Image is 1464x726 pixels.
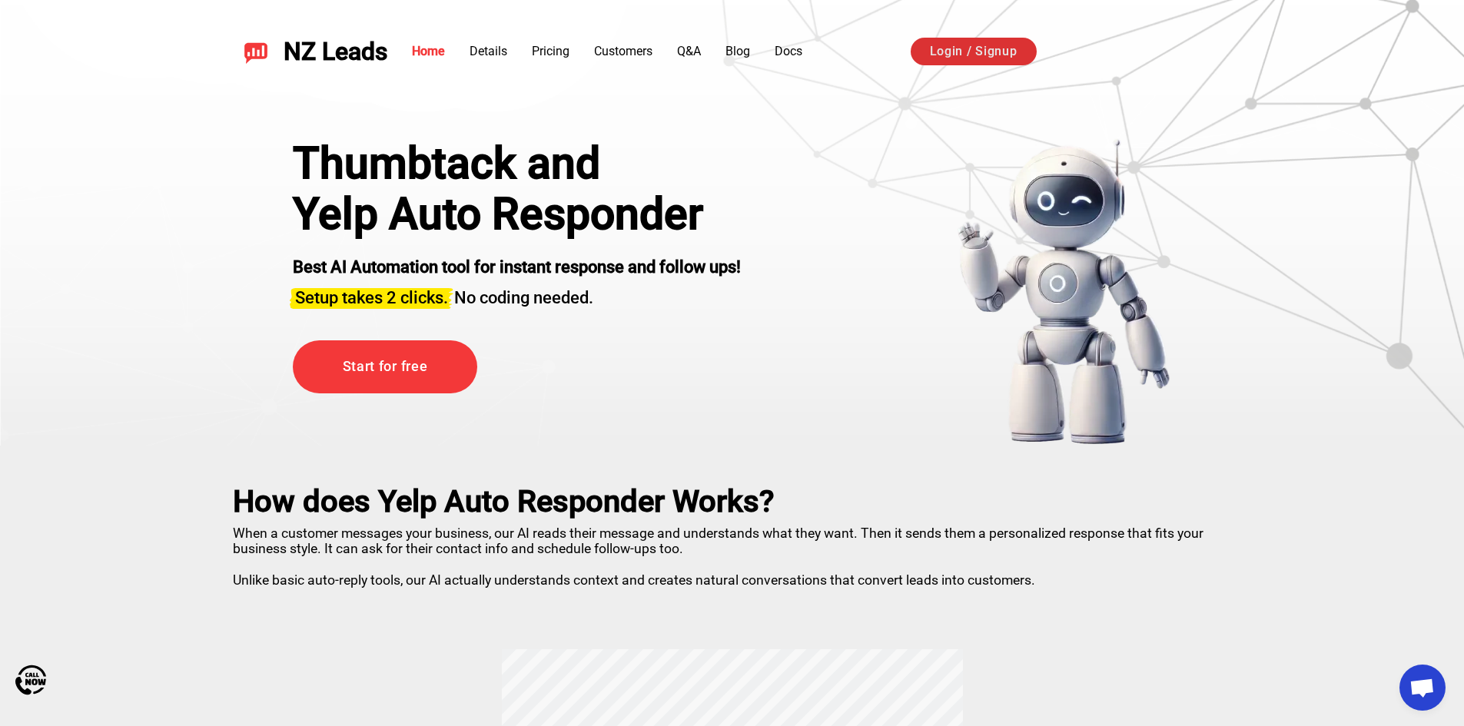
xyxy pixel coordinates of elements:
img: Call Now [15,665,46,695]
a: Home [412,44,445,58]
img: yelp bot [957,138,1171,446]
a: Details [470,44,507,58]
h1: Yelp Auto Responder [293,189,741,240]
a: Docs [775,44,802,58]
a: Q&A [677,44,701,58]
iframe: Sign in with Google Button [1052,35,1241,69]
h2: How does Yelp Auto Responder Works? [233,484,1232,519]
h3: No coding needed. [293,279,741,310]
a: Start for free [293,340,477,393]
div: Open chat [1399,665,1446,711]
span: NZ Leads [284,38,387,66]
img: NZ Leads logo [244,39,268,64]
div: Thumbtack and [293,138,741,189]
strong: Best AI Automation tool for instant response and follow ups! [293,257,741,277]
span: Setup takes 2 clicks. [295,288,448,307]
a: Login / Signup [911,38,1037,65]
a: Customers [594,44,652,58]
p: When a customer messages your business, our AI reads their message and understands what they want... [233,519,1232,588]
a: Blog [725,44,750,58]
a: Pricing [532,44,569,58]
